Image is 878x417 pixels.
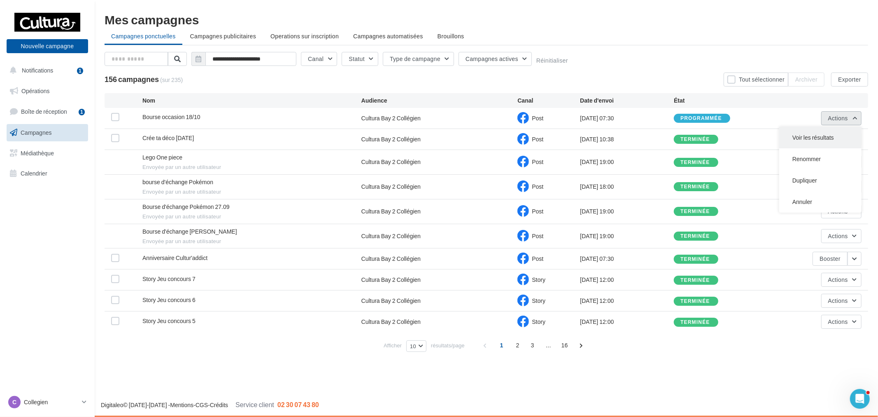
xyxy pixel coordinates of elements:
[361,297,421,305] div: Cultura Bay 2 Collégien
[24,398,79,406] p: Collegien
[674,96,768,105] div: État
[526,339,539,352] span: 3
[361,207,421,216] div: Cultura Bay 2 Collégien
[680,320,710,325] div: terminée
[680,299,710,304] div: terminée
[12,398,16,406] span: C
[532,136,543,143] span: Post
[142,96,361,105] div: Nom
[532,115,543,122] span: Post
[495,339,508,352] span: 1
[532,276,545,283] span: Story
[680,184,710,190] div: terminée
[542,339,555,352] span: ...
[142,254,207,261] span: Anniversaire Cultur'addict
[5,103,90,120] a: Boîte de réception1
[536,57,568,64] button: Réinitialiser
[5,82,90,100] a: Opérations
[580,135,674,143] div: [DATE] 10:38
[21,149,54,156] span: Médiathèque
[7,39,88,53] button: Nouvelle campagne
[532,232,543,239] span: Post
[828,232,848,239] span: Actions
[511,339,524,352] span: 2
[142,213,361,220] span: Envoyée par un autre utilisateur
[821,294,862,308] button: Actions
[680,257,710,262] div: terminée
[680,278,710,283] div: terminée
[5,145,90,162] a: Médiathèque
[406,340,426,352] button: 10
[828,297,848,304] span: Actions
[680,160,710,165] div: terminée
[190,33,256,40] span: Campagnes publicitaires
[821,111,862,125] button: Actions
[813,252,848,266] button: Booster
[828,276,848,283] span: Actions
[105,13,868,26] div: Mes campagnes
[5,124,90,141] a: Campagnes
[438,33,464,40] span: Brouillons
[270,33,339,40] span: Operations sur inscription
[580,183,674,191] div: [DATE] 18:00
[196,401,208,408] a: CGS
[170,401,193,408] a: Mentions
[142,154,182,161] span: Lego One piece
[788,73,824,87] button: Archiver
[532,318,545,325] span: Story
[580,255,674,263] div: [DATE] 07:30
[821,315,862,329] button: Actions
[22,67,53,74] span: Notifications
[101,401,123,408] a: Digitaleo
[101,401,319,408] span: © [DATE]-[DATE] - - -
[466,55,518,62] span: Campagnes actives
[779,148,862,170] button: Renommer
[142,113,200,120] span: Bourse occasion 18/10
[850,389,870,409] iframe: Intercom live chat
[779,191,862,213] button: Annuler
[21,170,47,177] span: Calendrier
[361,183,421,191] div: Cultura Bay 2 Collégien
[831,73,868,87] button: Exporter
[142,164,361,171] span: Envoyée par un autre utilisateur
[779,170,862,191] button: Dupliquer
[353,33,423,40] span: Campagnes automatisées
[680,209,710,214] div: terminée
[77,68,83,74] div: 1
[383,52,454,66] button: Type de campagne
[142,203,230,210] span: Bourse d'échange Pokémon 27.09
[532,158,543,165] span: Post
[532,255,543,262] span: Post
[361,232,421,240] div: Cultura Bay 2 Collégien
[680,116,722,121] div: programmée
[724,73,788,87] button: Tout sélectionner
[580,207,674,216] div: [DATE] 19:00
[21,108,67,115] span: Boîte de réception
[828,318,848,325] span: Actions
[821,273,862,287] button: Actions
[7,394,88,410] a: C Collegien
[210,401,228,408] a: Crédits
[680,137,710,142] div: terminée
[361,158,421,166] div: Cultura Bay 2 Collégien
[301,52,337,66] button: Canal
[459,52,532,66] button: Campagnes actives
[517,96,580,105] div: Canal
[142,228,237,235] span: Bourse d'échange Lorcana
[361,318,421,326] div: Cultura Bay 2 Collégien
[779,127,862,148] button: Voir les résultats
[580,297,674,305] div: [DATE] 12:00
[5,165,90,182] a: Calendrier
[142,178,213,185] span: bourse d'échange Pokémon
[142,134,194,141] span: Crée ta déco Halloween
[160,76,183,84] span: (sur 235)
[277,401,319,408] span: 02 30 07 43 80
[361,114,421,122] div: Cultura Bay 2 Collégien
[342,52,378,66] button: Statut
[580,318,674,326] div: [DATE] 12:00
[580,232,674,240] div: [DATE] 19:00
[532,297,545,304] span: Story
[235,401,274,408] span: Service client
[79,109,85,115] div: 1
[361,96,518,105] div: Audience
